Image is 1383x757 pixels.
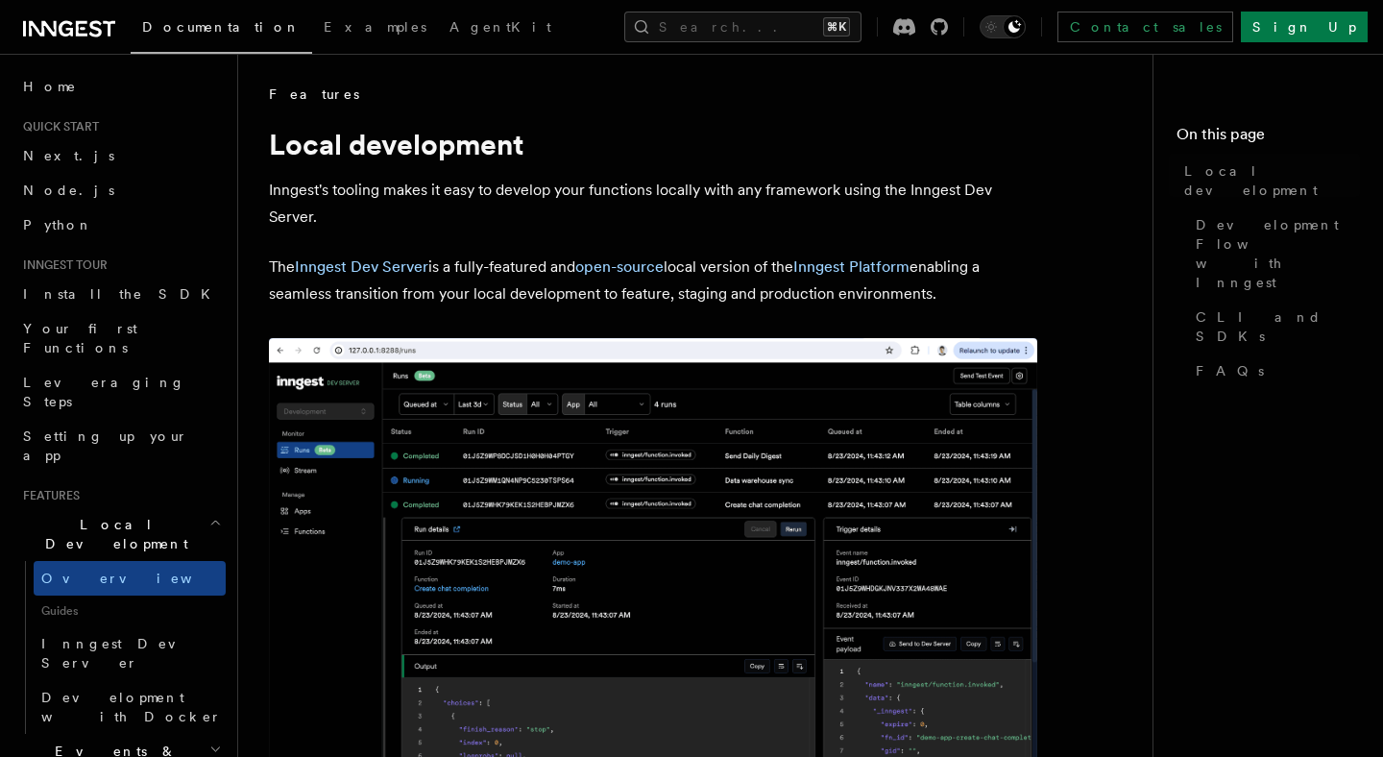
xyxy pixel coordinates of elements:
[23,321,137,355] span: Your first Functions
[269,177,1037,231] p: Inngest's tooling makes it easy to develop your functions locally with any framework using the In...
[324,19,426,35] span: Examples
[23,148,114,163] span: Next.js
[23,77,77,96] span: Home
[449,19,551,35] span: AgentKit
[269,254,1037,307] p: The is a fully-featured and local version of the enabling a seamless transition from your local d...
[15,119,99,134] span: Quick start
[269,127,1037,161] h1: Local development
[34,626,226,680] a: Inngest Dev Server
[1196,215,1360,292] span: Development Flow with Inngest
[1177,154,1360,208] a: Local development
[15,311,226,365] a: Your first Functions
[15,277,226,311] a: Install the SDK
[15,138,226,173] a: Next.js
[41,690,222,724] span: Development with Docker
[1241,12,1368,42] a: Sign Up
[15,208,226,242] a: Python
[23,286,222,302] span: Install the SDK
[131,6,312,54] a: Documentation
[23,375,185,409] span: Leveraging Steps
[1188,300,1360,354] a: CLI and SDKs
[15,173,226,208] a: Node.js
[34,561,226,596] a: Overview
[142,19,301,35] span: Documentation
[1188,208,1360,300] a: Development Flow with Inngest
[41,636,206,671] span: Inngest Dev Server
[15,419,226,473] a: Setting up your app
[312,6,438,52] a: Examples
[15,507,226,561] button: Local Development
[575,257,664,276] a: open-source
[1196,307,1360,346] span: CLI and SDKs
[823,17,850,37] kbd: ⌘K
[1188,354,1360,388] a: FAQs
[1177,123,1360,154] h4: On this page
[23,183,114,198] span: Node.js
[1196,361,1264,380] span: FAQs
[1057,12,1233,42] a: Contact sales
[269,85,359,104] span: Features
[34,596,226,626] span: Guides
[15,488,80,503] span: Features
[624,12,861,42] button: Search...⌘K
[438,6,563,52] a: AgentKit
[793,257,910,276] a: Inngest Platform
[295,257,428,276] a: Inngest Dev Server
[41,571,239,586] span: Overview
[34,680,226,734] a: Development with Docker
[1184,161,1360,200] span: Local development
[15,515,209,553] span: Local Development
[15,561,226,734] div: Local Development
[23,428,188,463] span: Setting up your app
[23,217,93,232] span: Python
[980,15,1026,38] button: Toggle dark mode
[15,69,226,104] a: Home
[15,365,226,419] a: Leveraging Steps
[15,257,108,273] span: Inngest tour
